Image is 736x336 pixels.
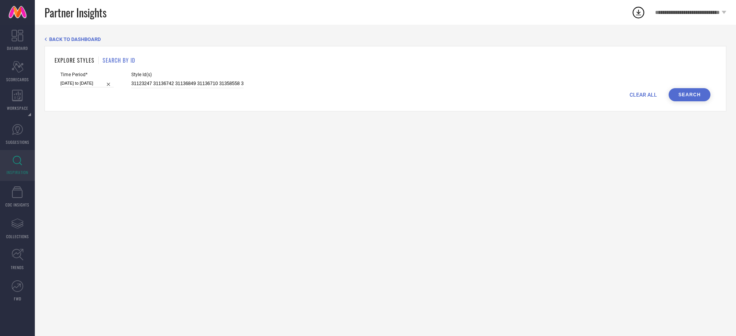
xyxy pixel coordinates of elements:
h1: SEARCH BY ID [103,56,135,64]
span: CDC INSIGHTS [5,202,29,208]
span: SCORECARDS [6,77,29,82]
span: TRENDS [11,264,24,270]
button: Search [669,88,710,101]
span: Style Id(s) [131,72,244,77]
span: INSPIRATION [7,169,28,175]
span: Time Period* [60,72,114,77]
div: Back TO Dashboard [45,36,726,42]
h1: EXPLORE STYLES [55,56,94,64]
span: DASHBOARD [7,45,28,51]
span: CLEAR ALL [630,92,657,98]
span: FWD [14,296,21,302]
span: Partner Insights [45,5,106,20]
span: WORKSPACE [7,105,28,111]
input: Enter comma separated style ids e.g. 12345, 67890 [131,79,244,88]
div: Open download list [631,5,645,19]
span: COLLECTIONS [6,234,29,239]
input: Select time period [60,79,114,87]
span: BACK TO DASHBOARD [49,36,101,42]
span: SUGGESTIONS [6,139,29,145]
